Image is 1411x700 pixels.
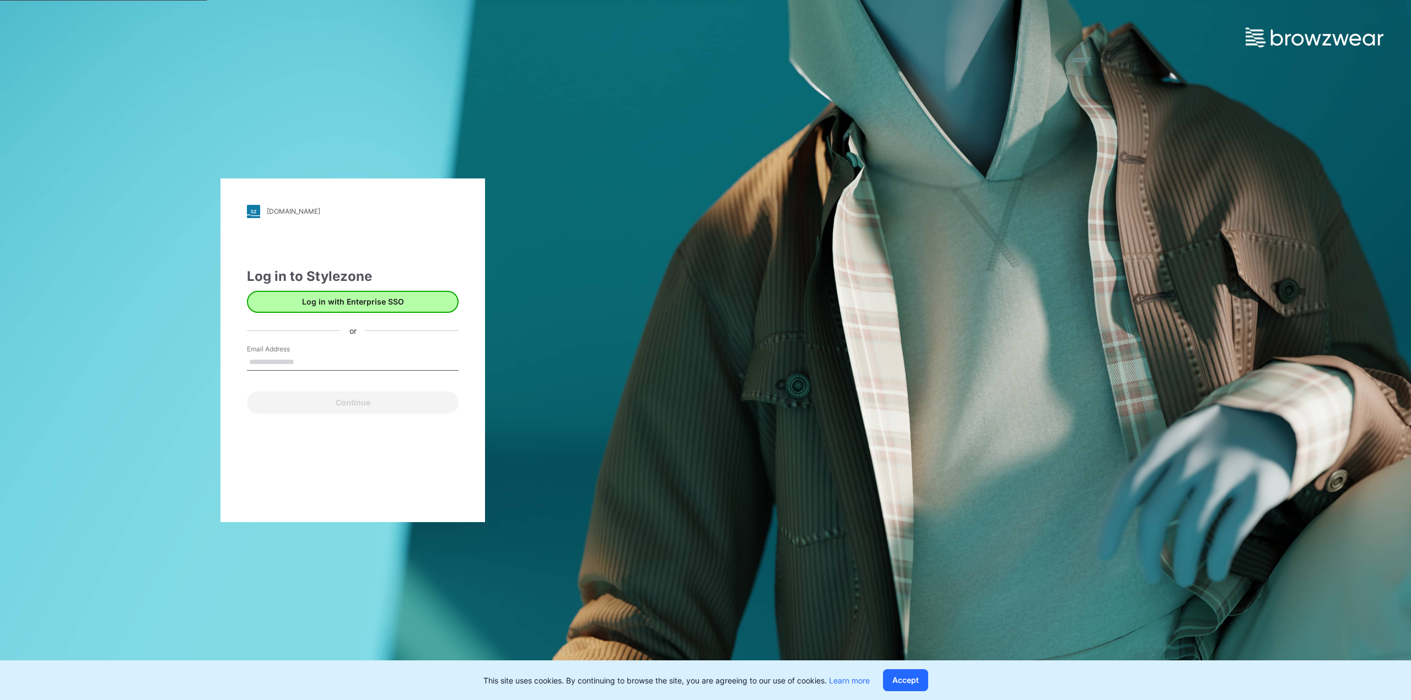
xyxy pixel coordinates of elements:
button: Log in with Enterprise SSO [247,291,459,313]
a: Learn more [829,676,870,685]
p: This site uses cookies. By continuing to browse the site, you are agreeing to our use of cookies. [483,675,870,686]
a: [DOMAIN_NAME] [247,205,459,218]
label: Email Address [247,344,324,354]
img: browzwear-logo.e42bd6dac1945053ebaf764b6aa21510.svg [1246,28,1383,47]
div: or [341,325,365,337]
img: stylezone-logo.562084cfcfab977791bfbf7441f1a819.svg [247,205,260,218]
div: [DOMAIN_NAME] [267,207,320,215]
div: Log in to Stylezone [247,267,459,286]
button: Accept [883,669,928,691]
